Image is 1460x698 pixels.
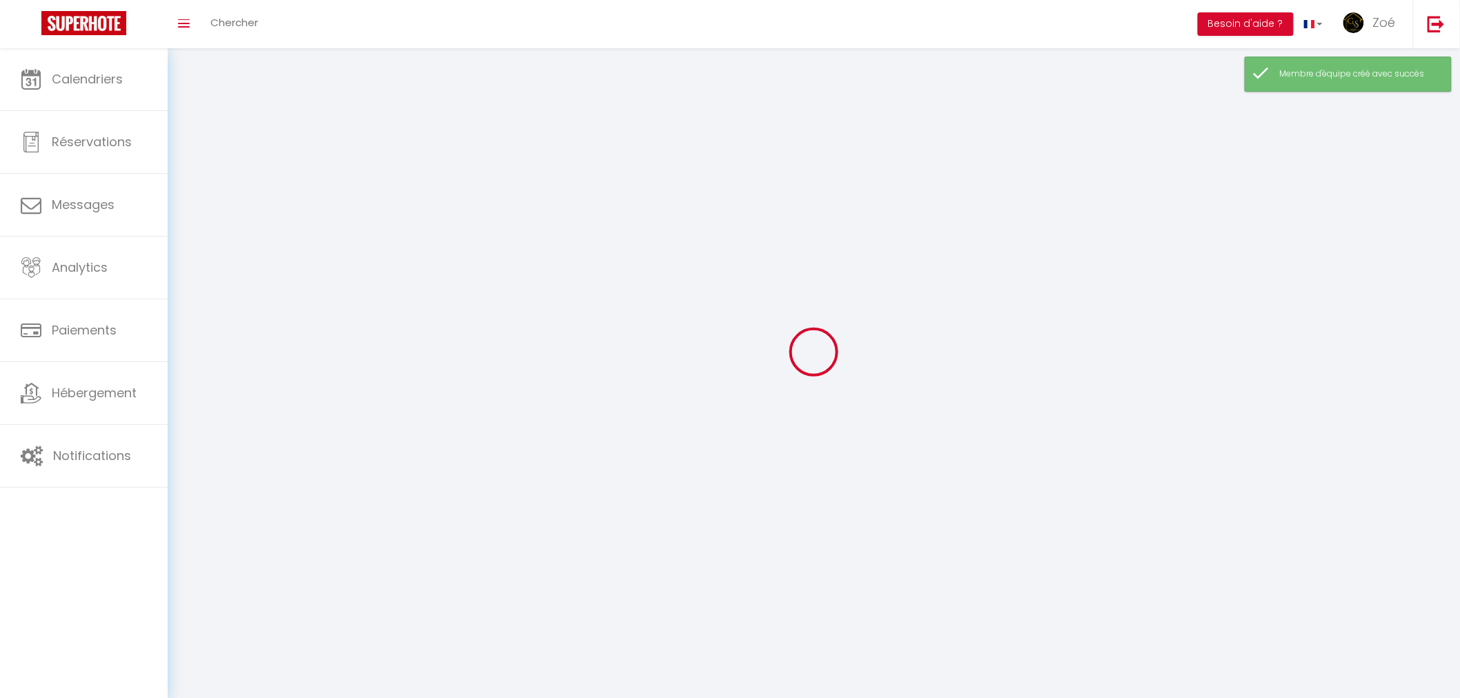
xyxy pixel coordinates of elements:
span: Notifications [53,447,131,464]
button: Besoin d'aide ? [1198,12,1294,36]
div: Membre d'équipe créé avec succès [1280,68,1437,81]
img: logout [1428,15,1445,32]
span: Analytics [52,259,108,276]
span: Paiements [52,321,117,339]
span: Chercher [210,15,258,30]
span: Hébergement [52,384,137,401]
span: Calendriers [52,70,123,88]
span: Zoé [1373,14,1396,31]
img: Super Booking [41,11,126,35]
img: ... [1343,12,1364,33]
span: Messages [52,196,115,213]
span: Réservations [52,133,132,150]
button: Ouvrir le widget de chat LiveChat [11,6,52,47]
